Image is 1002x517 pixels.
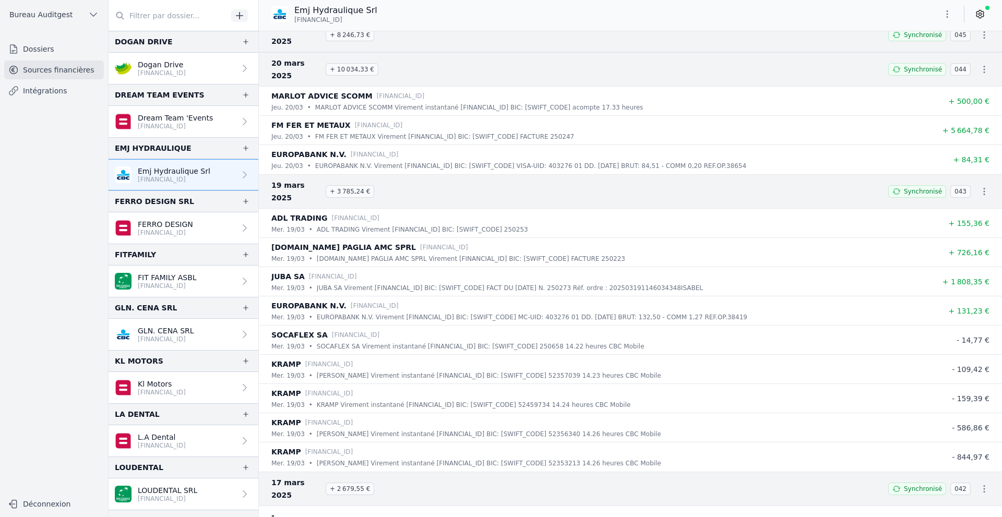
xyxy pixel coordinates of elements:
[309,370,313,381] div: •
[355,120,403,130] p: [FINANCIAL_ID]
[115,408,160,420] div: LA DENTAL
[317,341,645,352] p: SOCAFLEX SA Virement instantané [FINANCIAL_ID] BIC: [SWIFT_CODE] 250658 14.22 heures CBC Mobile
[271,283,305,293] p: mer. 19/03
[271,119,351,131] p: FM FER ET METAUX
[904,485,942,493] span: Synchronisé
[953,155,989,164] span: + 84,31 €
[271,429,305,439] p: mer. 19/03
[948,97,989,105] span: + 500,00 €
[138,432,186,442] p: L.A Dental
[271,57,321,82] span: 20 mars 2025
[309,224,313,235] div: •
[326,29,374,41] span: + 8 246,73 €
[109,53,258,84] a: Dogan Drive [FINANCIAL_ID]
[271,102,303,113] p: jeu. 20/03
[309,341,313,352] div: •
[138,59,186,70] p: Dogan Drive
[109,106,258,137] a: Dream Team 'Events [FINANCIAL_ID]
[377,91,425,101] p: [FINANCIAL_ID]
[948,307,989,315] span: + 131,23 €
[952,453,989,461] span: - 844,97 €
[420,242,468,253] p: [FINANCIAL_ID]
[109,372,258,403] a: Kl Motors [FINANCIAL_ID]
[271,270,305,283] p: JUBA SA
[271,312,305,322] p: mer. 19/03
[271,329,328,341] p: SOCAFLEX SA
[305,417,353,428] p: [FINANCIAL_ID]
[138,69,186,77] p: [FINANCIAL_ID]
[109,212,258,244] a: FERRO DESIGN [FINANCIAL_ID]
[957,336,989,344] span: - 14,77 €
[271,341,305,352] p: mer. 19/03
[351,149,399,160] p: [FINANCIAL_ID]
[326,63,378,76] span: + 10 034,33 €
[9,9,73,20] span: Bureau Auditgest
[305,359,353,369] p: [FINANCIAL_ID]
[115,326,132,343] img: CBC_CREGBEBB.png
[271,241,416,254] p: [DOMAIN_NAME] PAGLIA AMC SPRL
[109,478,258,510] a: LOUDENTAL SRL [FINANCIAL_ID]
[952,394,989,403] span: - 159,39 €
[115,142,192,154] div: EMJ HYDRAULIQUE
[332,330,380,340] p: [FINANCIAL_ID]
[271,299,347,312] p: EUROPABANK N.V.
[271,212,327,224] p: ADL TRADING
[317,458,661,468] p: [PERSON_NAME] Virement instantané [FINANCIAL_ID] BIC: [SWIFT_CODE] 52353213 14.26 heures CBC Mobile
[109,159,258,190] a: Emj Hydraulique Srl [FINANCIAL_ID]
[138,379,186,389] p: Kl Motors
[307,161,311,171] div: •
[315,161,746,171] p: EUROPABANK N.V. Virement [FINANCIAL_ID] BIC: [SWIFT_CODE] VISA-UID: 403276 01 DD. [DATE] BRUT: 84...
[115,195,194,208] div: FERRO DESIGN SRL
[138,113,213,123] p: Dream Team 'Events
[138,166,210,176] p: Emj Hydraulique Srl
[904,31,942,39] span: Synchronisé
[271,446,301,458] p: KRAMP
[307,131,311,142] div: •
[307,102,311,113] div: •
[904,65,942,74] span: Synchronisé
[305,388,353,399] p: [FINANCIAL_ID]
[115,248,156,261] div: FITFAMILY
[309,271,357,282] p: [FINANCIAL_ID]
[309,283,313,293] div: •
[952,424,989,432] span: - 586,86 €
[950,185,971,198] span: 043
[294,4,377,17] p: Emj Hydraulique Srl
[317,254,625,264] p: [DOMAIN_NAME] PAGLIA AMC SPRL Virement [FINANCIAL_ID] BIC: [SWIFT_CODE] FACTURE 250223
[115,273,132,290] img: BNP_BE_BUSINESS_GEBABEBB.png
[317,370,661,381] p: [PERSON_NAME] Virement instantané [FINANCIAL_ID] BIC: [SWIFT_CODE] 52357039 14.23 heures CBC Mobile
[115,113,132,130] img: belfius.png
[317,312,747,322] p: EUROPABANK N.V. Virement [FINANCIAL_ID] BIC: [SWIFT_CODE] MC-UID: 403276 01 DD. [DATE] BRUT: 132,...
[138,219,193,230] p: FERRO DESIGN
[271,254,305,264] p: mer. 19/03
[315,102,643,113] p: MARLOT ADVICE SCOMM Virement instantané [FINANCIAL_ID] BIC: [SWIFT_CODE] acompte 17.33 heures
[271,22,321,47] span: 21 mars 2025
[115,89,205,101] div: DREAM TEAM EVENTS
[326,483,374,495] span: + 2 679,55 €
[109,425,258,456] a: L.A Dental [FINANCIAL_ID]
[948,248,989,257] span: + 726,16 €
[271,416,301,429] p: KRAMP
[351,300,399,311] p: [FINANCIAL_ID]
[950,483,971,495] span: 042
[309,254,313,264] div: •
[950,29,971,41] span: 045
[115,355,163,367] div: KL MOTORS
[294,16,342,24] span: [FINANCIAL_ID]
[309,429,313,439] div: •
[138,272,197,283] p: FIT FAMILY ASBL
[326,185,374,198] span: + 3 785,24 €
[952,365,989,374] span: - 109,42 €
[309,400,313,410] div: •
[271,90,373,102] p: MARLOT ADVICE SCOMM
[331,213,379,223] p: [FINANCIAL_ID]
[138,388,186,396] p: [FINANCIAL_ID]
[115,302,177,314] div: GLN. CENA SRL
[317,224,528,235] p: ADL TRADING Virement [FINANCIAL_ID] BIC: [SWIFT_CODE] 250253
[138,495,197,503] p: [FINANCIAL_ID]
[115,166,132,183] img: CBC_CREGBEBB.png
[943,126,989,135] span: + 5 664,78 €
[271,224,305,235] p: mer. 19/03
[138,335,194,343] p: [FINANCIAL_ID]
[904,187,942,196] span: Synchronisé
